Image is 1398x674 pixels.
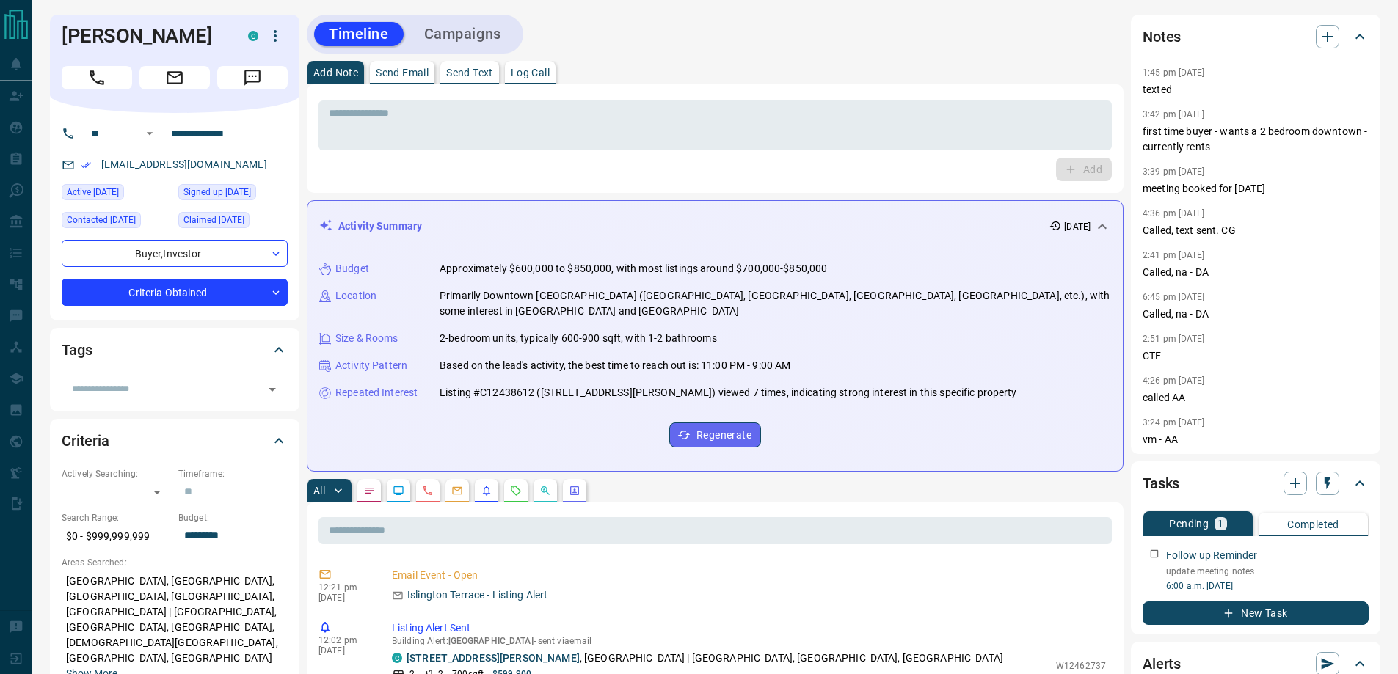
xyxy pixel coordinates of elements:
p: update meeting notes [1166,565,1369,578]
p: 2:51 pm [DATE] [1143,334,1205,344]
svg: Emails [451,485,463,497]
a: [STREET_ADDRESS][PERSON_NAME] [407,652,580,664]
div: Notes [1143,19,1369,54]
p: Budget: [178,511,288,524]
p: Called, na - DA [1143,307,1369,322]
svg: Agent Actions [569,485,580,497]
p: [DATE] [318,645,370,656]
p: 6:45 pm [DATE] [1143,292,1205,302]
p: 12:21 pm [318,582,370,593]
p: 3:24 pm [DATE] [1143,417,1205,428]
span: Claimed [DATE] [183,213,244,227]
p: 2:41 pm [DATE] [1143,250,1205,260]
div: Criteria [62,423,288,458]
p: Areas Searched: [62,556,288,569]
p: meeting booked for [DATE] [1143,181,1369,197]
svg: Email Verified [81,160,91,170]
button: Regenerate [669,422,761,447]
p: texted [1143,82,1369,98]
button: Open [262,379,283,400]
p: Size & Rooms [335,331,398,346]
div: Tasks [1143,466,1369,501]
p: 3:42 pm [DATE] [1143,109,1205,120]
h1: [PERSON_NAME] [62,24,226,48]
p: Called, text sent. CG [1143,223,1369,238]
p: Primarily Downtown [GEOGRAPHIC_DATA] ([GEOGRAPHIC_DATA], [GEOGRAPHIC_DATA], [GEOGRAPHIC_DATA], [G... [440,288,1111,319]
div: Wed Apr 04 2018 [178,212,288,232]
p: Actively Searching: [62,467,171,480]
p: 2-bedroom units, typically 600-900 sqft, with 1-2 bathrooms [440,331,717,346]
div: Wed Apr 04 2018 [178,184,288,205]
p: called AA [1143,390,1369,406]
span: Call [62,66,132,89]
button: Campaigns [409,22,516,46]
p: Send Email [376,67,429,78]
p: Called, na - DA [1143,265,1369,280]
h2: Tasks [1143,472,1179,495]
h2: Tags [62,338,92,362]
h2: Notes [1143,25,1181,48]
p: $0 - $999,999,999 [62,524,171,549]
svg: Lead Browsing Activity [393,485,404,497]
span: Contacted [DATE] [67,213,136,227]
div: Sat Jul 12 2025 [62,212,171,232]
p: Log Call [511,67,550,78]
p: Islington Terrace - Listing Alert [407,587,547,603]
button: Open [141,125,159,142]
p: Email Event - Open [392,568,1106,583]
div: condos.ca [248,31,258,41]
svg: Requests [510,485,522,497]
p: Pending [1169,519,1209,529]
p: 4:36 pm [DATE] [1143,208,1205,219]
p: [DATE] [318,593,370,603]
p: Budget [335,261,369,276]
p: , [GEOGRAPHIC_DATA] | [GEOGRAPHIC_DATA], [GEOGRAPHIC_DATA], [GEOGRAPHIC_DATA] [407,651,1003,666]
div: condos.ca [392,653,402,663]
div: Buyer , Investor [62,240,288,267]
p: Completed [1287,519,1339,530]
p: 3:39 pm [DATE] [1143,166,1205,177]
h2: Criteria [62,429,109,453]
div: Tags [62,332,288,367]
p: Search Range: [62,511,171,524]
p: Location [335,288,376,304]
p: Based on the lead's activity, the best time to reach out is: 11:00 PM - 9:00 AM [440,358,790,373]
div: Tue Oct 14 2025 [62,184,171,205]
p: [DATE] [1064,220,1091,233]
p: 12:02 pm [318,635,370,645]
div: Activity Summary[DATE] [319,213,1111,240]
p: Repeated Interest [335,385,418,400]
p: All [313,486,325,496]
button: New Task [1143,601,1369,625]
p: Building Alert : - sent via email [392,636,1106,646]
p: Activity Pattern [335,358,407,373]
p: 1:45 pm [DATE] [1143,67,1205,78]
div: Criteria Obtained [62,279,288,306]
p: Timeframe: [178,467,288,480]
svg: Listing Alerts [481,485,492,497]
p: CTE [1143,348,1369,364]
button: Timeline [314,22,404,46]
span: Message [217,66,288,89]
p: W12462737 [1056,659,1106,673]
p: 4:26 pm [DATE] [1143,376,1205,386]
p: Add Note [313,67,358,78]
p: Listing #C12438612 ([STREET_ADDRESS][PERSON_NAME]) viewed 7 times, indicating strong interest in ... [440,385,1017,400]
p: 6:00 a.m. [DATE] [1166,579,1369,593]
p: Activity Summary [338,219,422,234]
p: Send Text [446,67,493,78]
span: [GEOGRAPHIC_DATA] [448,636,534,646]
svg: Opportunities [539,485,551,497]
p: vm - AA [1143,432,1369,447]
span: Signed up [DATE] [183,185,251,199]
span: Email [139,66,210,89]
p: Listing Alert Sent [392,620,1106,636]
svg: Notes [363,485,375,497]
p: first time buyer - wants a 2 bedroom downtown - currently rents [1143,124,1369,155]
p: 1 [1217,519,1223,529]
svg: Calls [422,485,434,497]
p: Approximately $600,000 to $850,000, with most listings around $700,000-$850,000 [440,261,827,276]
a: [EMAIL_ADDRESS][DOMAIN_NAME] [101,158,267,170]
span: Active [DATE] [67,185,119,199]
p: Follow up Reminder [1166,548,1257,563]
